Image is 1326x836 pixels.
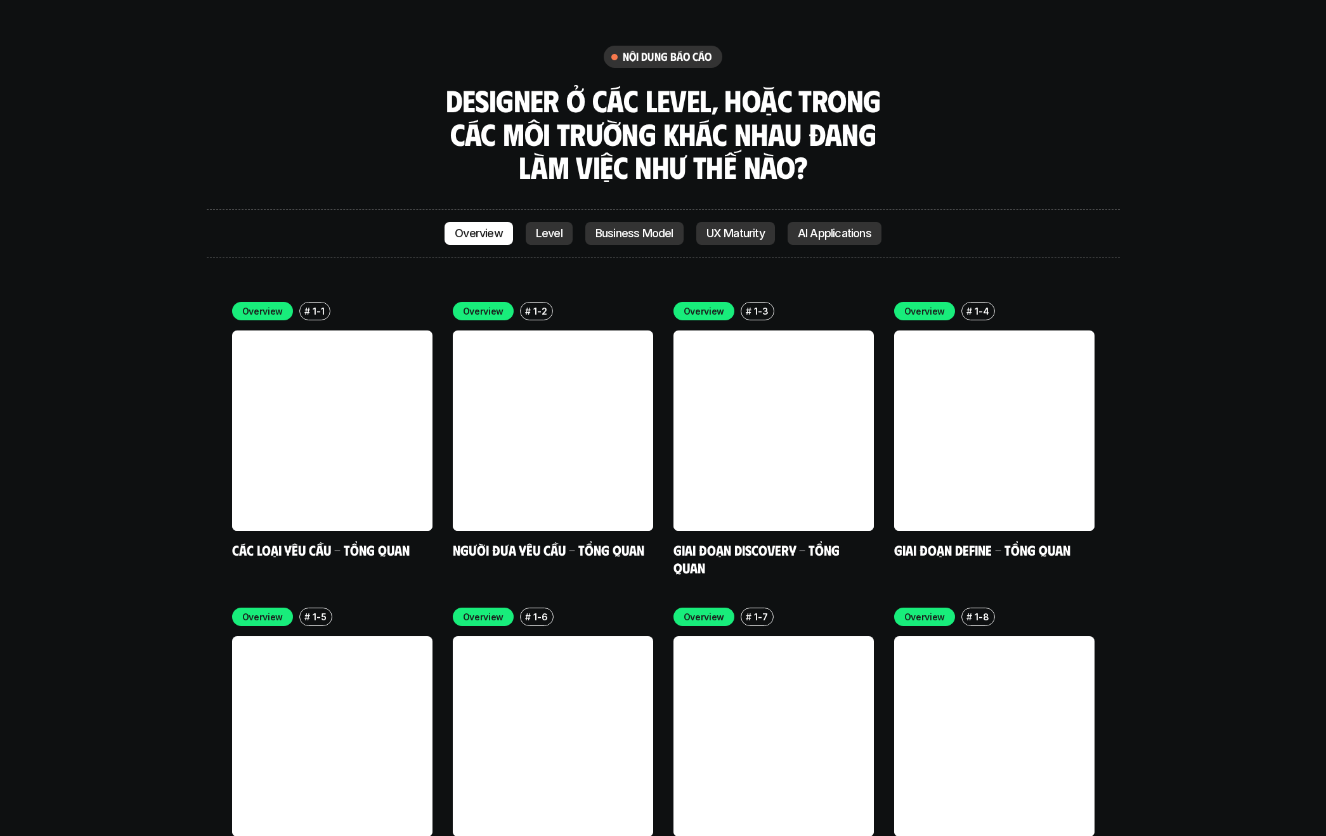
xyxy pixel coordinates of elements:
p: 1-8 [975,610,989,624]
h3: Designer ở các level, hoặc trong các môi trường khác nhau đang làm việc như thế nào? [441,84,885,184]
h6: # [746,612,751,622]
p: Overview [463,610,504,624]
p: 1-1 [313,304,324,318]
p: Overview [242,304,283,318]
a: Overview [445,222,513,245]
h6: # [525,612,531,622]
h6: # [966,306,972,316]
p: Overview [463,304,504,318]
p: Overview [904,304,946,318]
a: Người đưa yêu cầu - Tổng quan [453,541,644,558]
a: UX Maturity [696,222,775,245]
a: Các loại yêu cầu - Tổng quan [232,541,410,558]
a: Business Model [585,222,684,245]
h6: nội dung báo cáo [623,49,712,64]
h6: # [304,306,310,316]
a: Level [526,222,573,245]
p: 1-7 [754,610,767,624]
a: Giai đoạn Define - Tổng quan [894,541,1070,558]
a: Giai đoạn Discovery - Tổng quan [673,541,843,576]
h6: # [966,612,972,622]
p: Overview [684,304,725,318]
p: Overview [904,610,946,624]
p: 1-2 [533,304,547,318]
p: Overview [684,610,725,624]
p: AI Applications [798,227,871,240]
h6: # [525,306,531,316]
p: Level [536,227,562,240]
p: 1-3 [754,304,768,318]
h6: # [304,612,310,622]
p: Overview [455,227,503,240]
p: UX Maturity [706,227,765,240]
p: 1-4 [975,304,989,318]
a: AI Applications [788,222,881,245]
p: 1-6 [533,610,547,624]
p: Overview [242,610,283,624]
p: 1-5 [313,610,326,624]
p: Business Model [595,227,673,240]
h6: # [746,306,751,316]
